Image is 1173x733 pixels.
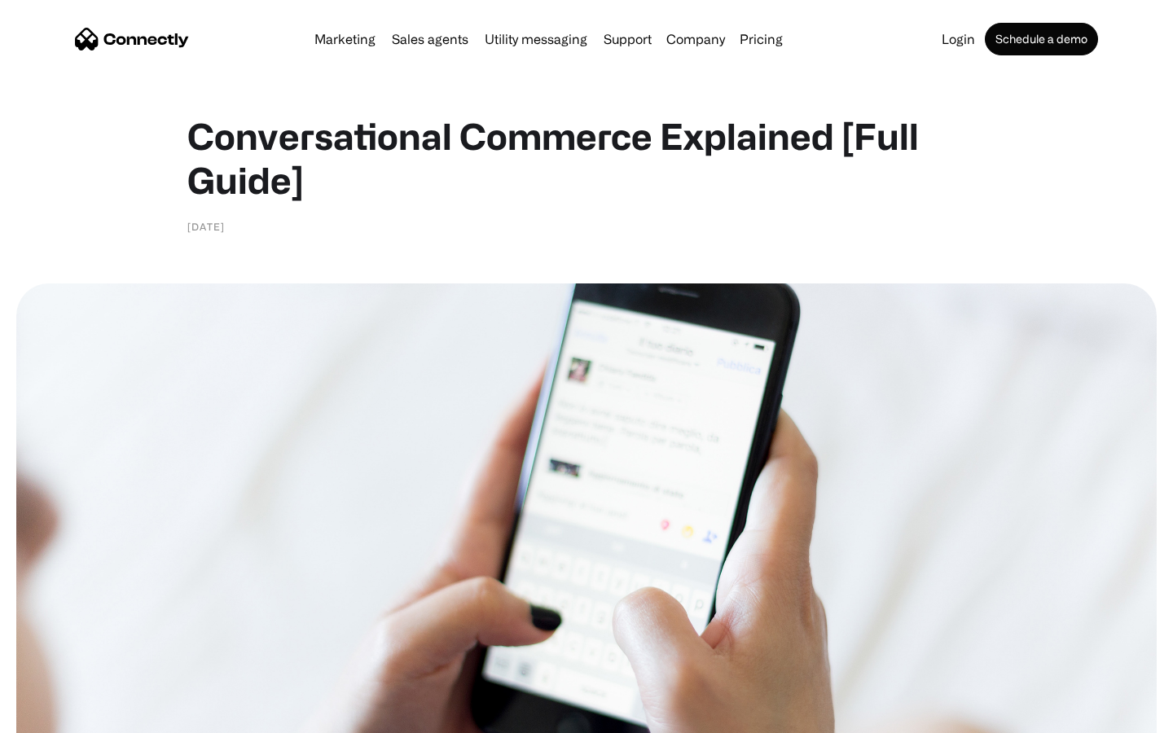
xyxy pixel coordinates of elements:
a: Marketing [308,33,382,46]
a: Utility messaging [478,33,594,46]
a: Login [935,33,982,46]
h1: Conversational Commerce Explained [Full Guide] [187,114,986,202]
a: Sales agents [385,33,475,46]
a: Support [597,33,658,46]
aside: Language selected: English [16,704,98,727]
div: Company [666,28,725,50]
a: Pricing [733,33,789,46]
ul: Language list [33,704,98,727]
div: [DATE] [187,218,225,235]
a: Schedule a demo [985,23,1098,55]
